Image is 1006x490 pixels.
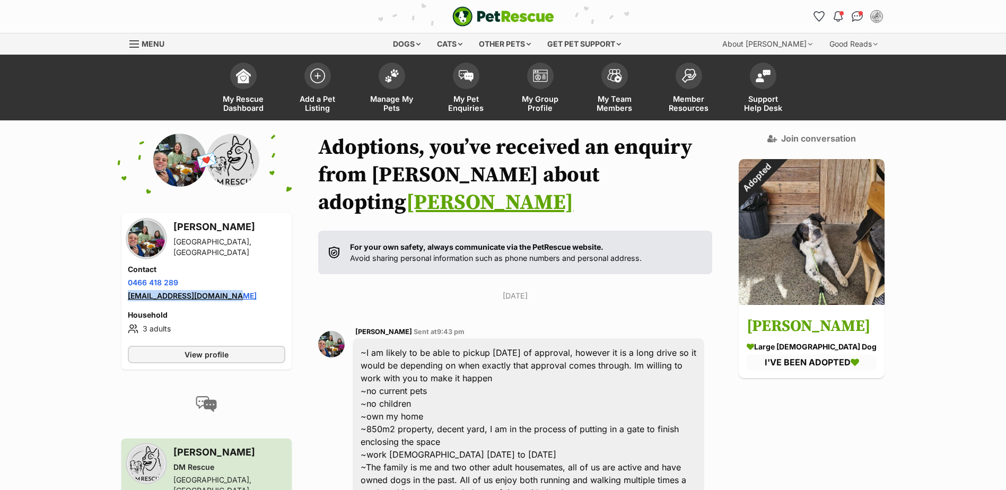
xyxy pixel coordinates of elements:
a: My Group Profile [503,57,578,120]
p: Avoid sharing personal information such as phone numbers and personal address. [350,241,642,264]
img: notifications-46538b983faf8c2785f20acdc204bb7945ddae34d4c08c2a6579f10ce5e182be.svg [834,11,842,22]
span: My Group Profile [517,94,564,112]
ul: Account quick links [811,8,885,25]
img: member-resources-icon-8e73f808a243e03378d46382f2149f9095a855e16c252ad45f914b54edf8863c.svg [681,68,696,83]
a: Menu [129,33,172,52]
a: My Pet Enquiries [429,57,503,120]
span: [PERSON_NAME] [355,328,412,336]
div: Dogs [386,33,428,55]
p: [DATE] [318,290,712,301]
div: Cats [430,33,470,55]
a: My Team Members [578,57,652,120]
img: manage-my-pets-icon-02211641906a0b7f246fdf0571729dbe1e7629f14944591b6c1af311fb30b64b.svg [384,69,399,83]
img: conversation-icon-4a6f8262b818ee0b60e3300018af0b2d0b884aa5de6e9bcb8d3d4eeb1a70a7c4.svg [196,396,217,412]
img: dashboard-icon-eb2f2d2d3e046f16d808141f083e7271f6b2e854fb5c12c21221c1fb7104beca.svg [236,68,251,83]
h3: [PERSON_NAME] [173,445,286,460]
h4: Household [128,310,286,320]
span: Manage My Pets [368,94,416,112]
img: Isabelle Ryan profile pic [318,331,345,357]
div: DM Rescue [173,462,286,472]
img: Isabelle Ryan profile pic [153,134,206,187]
a: [PERSON_NAME] large [DEMOGRAPHIC_DATA] Dog I'VE BEEN ADOPTED [739,307,885,378]
a: [PERSON_NAME] [406,189,573,216]
img: add-pet-listing-icon-0afa8454b4691262ce3f59096e99ab1cd57d4a30225e0717b998d2c9b9846f56.svg [310,68,325,83]
a: 0466 418 289 [128,278,178,287]
img: group-profile-icon-3fa3cf56718a62981997c0bc7e787c4b2cf8bcc04b72c1350f741eb67cf2f40e.svg [533,69,548,82]
a: Add a Pet Listing [281,57,355,120]
h4: Contact [128,264,286,275]
span: Support Help Desk [739,94,787,112]
span: Add a Pet Listing [294,94,342,112]
h3: [PERSON_NAME] [173,220,286,234]
a: Conversations [849,8,866,25]
span: My Pet Enquiries [442,94,490,112]
img: Lianna Watkins profile pic [871,11,882,22]
span: Menu [142,39,164,48]
a: Member Resources [652,57,726,120]
img: help-desk-icon-fdf02630f3aa405de69fd3d07c3f3aa587a6932b1a1747fa1d2bba05be0121f9.svg [756,69,771,82]
span: My Rescue Dashboard [220,94,267,112]
img: Isabelle Ryan profile pic [128,220,165,257]
strong: For your own safety, always communicate via the PetRescue website. [350,242,603,251]
a: PetRescue [452,6,554,27]
a: My Rescue Dashboard [206,57,281,120]
div: [GEOGRAPHIC_DATA], [GEOGRAPHIC_DATA] [173,237,286,258]
a: Adopted [739,296,885,307]
h3: [PERSON_NAME] [747,315,877,339]
img: DM Rescue profile pic [128,445,165,482]
img: logo-e224e6f780fb5917bec1dbf3a21bbac754714ae5b6737aabdf751b685950b380.svg [452,6,554,27]
div: About [PERSON_NAME] [715,33,820,55]
div: Adopted [725,145,790,210]
div: Other pets [471,33,538,55]
a: Favourites [811,8,828,25]
a: Manage My Pets [355,57,429,120]
img: pet-enquiries-icon-7e3ad2cf08bfb03b45e93fb7055b45f3efa6380592205ae92323e6603595dc1f.svg [459,70,474,82]
button: My account [868,8,885,25]
img: team-members-icon-5396bd8760b3fe7c0b43da4ab00e1e3bb1a5d9ba89233759b79545d2d3fc5d0d.svg [607,69,622,83]
span: View profile [185,349,229,360]
span: My Team Members [591,94,638,112]
span: 💌 [195,149,218,172]
span: Sent at [414,328,465,336]
li: 3 adults [128,322,286,335]
a: View profile [128,346,286,363]
button: Notifications [830,8,847,25]
a: [EMAIL_ADDRESS][DOMAIN_NAME] [128,291,257,300]
img: DM Rescue profile pic [206,134,259,187]
img: Otis [739,159,885,305]
h1: Adoptions, you’ve received an enquiry from [PERSON_NAME] about adopting [318,134,712,216]
div: large [DEMOGRAPHIC_DATA] Dog [747,342,877,353]
div: I'VE BEEN ADOPTED [747,355,877,370]
a: Join conversation [767,134,856,143]
a: Support Help Desk [726,57,800,120]
span: 9:43 pm [437,328,465,336]
div: Get pet support [540,33,628,55]
img: chat-41dd97257d64d25036548639549fe6c8038ab92f7586957e7f3b1b290dea8141.svg [852,11,863,22]
div: Good Reads [822,33,885,55]
span: Member Resources [665,94,713,112]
